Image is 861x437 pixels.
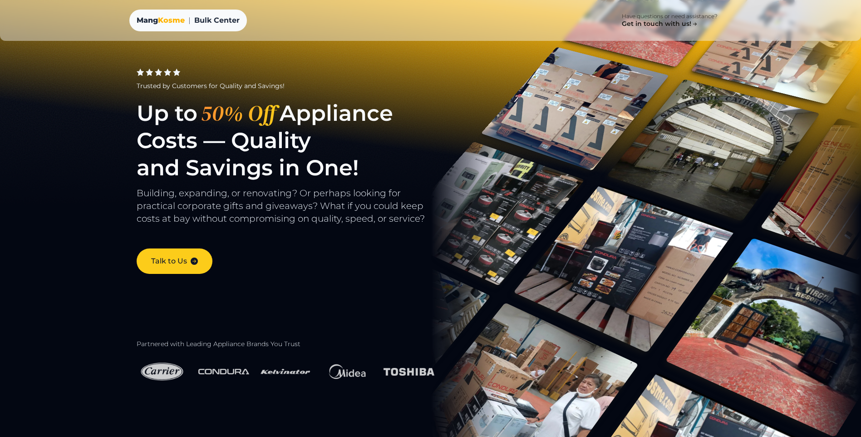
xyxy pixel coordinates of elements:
a: Have questions or need assistance? Get in touch with us! [607,7,732,34]
span: Kosme [158,16,185,25]
span: | [188,15,191,26]
a: Talk to Us [137,248,212,274]
p: Building, expanding, or renovating? Or perhaps looking for practical corporate gifts and giveaway... [137,187,451,234]
span: 50% Off [197,99,280,127]
img: Carrier Logo [137,356,187,387]
h1: Up to Appliance Costs — Quality and Savings in One! [137,99,451,181]
img: Kelvinator Logo [260,356,311,387]
a: MangKosme [137,15,185,26]
p: Have questions or need assistance? [622,13,718,20]
span: Bulk Center [194,15,240,26]
h4: Get in touch with us! [622,20,699,28]
div: Trusted by Customers for Quality and Savings! [137,81,451,90]
img: Toshiba Logo [384,363,434,381]
img: Midea Logo [322,356,373,387]
div: Mang [137,15,185,26]
img: Condura Logo [198,363,249,380]
h2: Partnered with Leading Appliance Brands You Trust [137,340,451,348]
